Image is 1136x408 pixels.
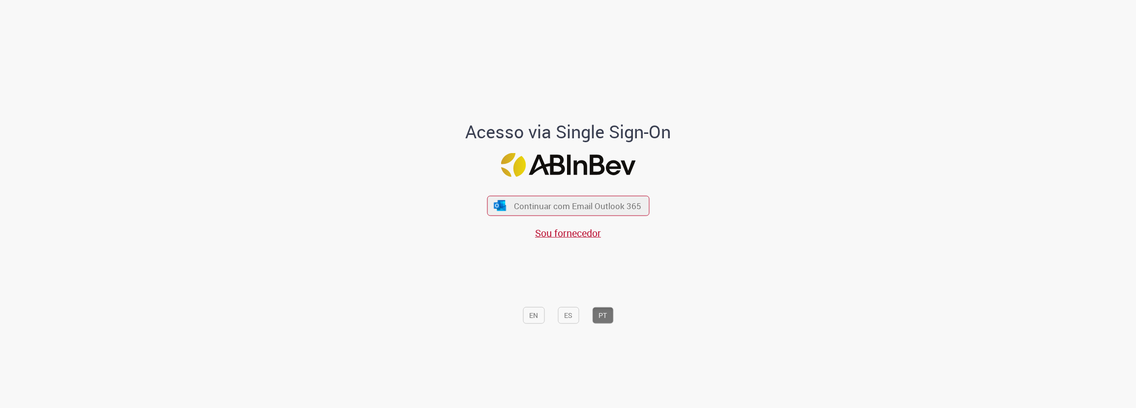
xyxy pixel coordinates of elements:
img: Logo ABInBev [501,153,635,177]
button: EN [523,307,544,323]
span: Continuar com Email Outlook 365 [514,200,641,212]
a: Sou fornecedor [535,226,601,240]
img: ícone Azure/Microsoft 360 [493,200,507,211]
button: ES [558,307,579,323]
button: PT [592,307,613,323]
button: ícone Azure/Microsoft 360 Continuar com Email Outlook 365 [487,196,649,216]
h1: Acesso via Single Sign-On [432,122,705,141]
